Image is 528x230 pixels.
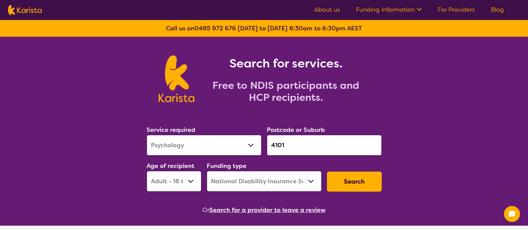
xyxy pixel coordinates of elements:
a: About us [314,6,340,14]
a: Blog [491,6,504,14]
label: Funding type [207,162,246,170]
label: Postcode or Suburb [267,126,325,134]
a: For Providers [438,6,475,14]
img: Karista logo [159,55,194,102]
button: Search for a provider to leave a review [209,205,326,215]
button: Search [327,172,382,192]
a: 0485 972 676 [194,24,236,32]
h2: Free to NDIS participants and HCP recipients. [202,79,369,103]
img: Karista logo [8,5,42,15]
h1: Search for services. [202,55,369,71]
label: Service required [147,126,195,134]
a: Funding Information [356,6,422,14]
b: Call us on [DATE] to [DATE] 8:30am to 6:30pm AEST [166,24,362,32]
input: Type [267,135,382,156]
span: Or [202,205,209,215]
label: Age of recipient [147,162,194,170]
